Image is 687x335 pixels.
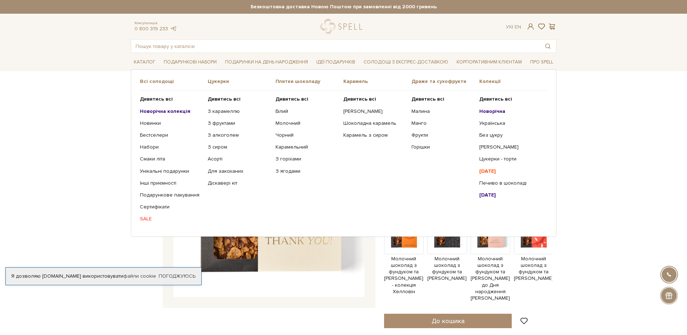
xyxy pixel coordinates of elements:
span: | [512,24,513,30]
a: Новорічна [479,108,542,115]
a: З фруктами [208,120,270,127]
a: Карамель з сиром [343,132,406,138]
button: Пошук товару у каталозі [540,40,556,53]
a: Малина [411,108,474,115]
span: Колекції [479,78,547,85]
b: [DATE] [479,168,496,174]
a: Молочний шоколад з фундуком та [PERSON_NAME] - колекція Хелловін [384,231,424,295]
a: Ідеї подарунків [313,57,358,68]
button: До кошика [384,314,512,328]
a: Погоджуюсь [159,273,195,279]
a: telegram [170,26,177,32]
a: Молочний шоколад з фундуком та [PERSON_NAME] до Дня народження [PERSON_NAME] [471,231,510,301]
span: Молочний шоколад з фундуком та [PERSON_NAME] [514,256,554,282]
a: Фрукти [411,132,474,138]
a: З сиром [208,144,270,150]
a: Молочний [276,120,338,127]
a: Шоколадна карамель [343,120,406,127]
span: Драже та сухофрукти [411,78,479,85]
span: Цукерки [208,78,276,85]
input: Пошук товару у каталозі [131,40,540,53]
span: Карамель [343,78,411,85]
span: Молочний шоколад з фундуком та [PERSON_NAME] [427,256,467,282]
a: Карамельний [276,144,338,150]
a: Молочний шоколад з фундуком та [PERSON_NAME] [427,231,467,282]
a: SALE [140,216,202,222]
div: Каталог [131,69,556,237]
a: Дивитись всі [343,96,406,102]
a: Подарункове пакування [140,192,202,198]
a: Дивитись всі [276,96,338,102]
a: Дивитись всі [411,96,474,102]
span: Молочний шоколад з фундуком та [PERSON_NAME] до Дня народження [PERSON_NAME] [471,256,510,301]
a: [PERSON_NAME] [479,144,542,150]
a: Дивитись всі [208,96,270,102]
a: Для закоханих [208,168,270,175]
b: [DATE] [479,192,496,198]
b: Дивитись всі [479,96,512,102]
a: 0 800 319 233 [135,26,168,32]
a: Білий [276,108,338,115]
a: Асорті [208,156,270,162]
b: Дивитись всі [343,96,376,102]
a: Українська [479,120,542,127]
b: Дивитись всі [276,96,308,102]
a: Сертифікати [140,204,202,210]
a: Діскавері кіт [208,180,270,186]
a: [DATE] [479,168,542,175]
a: Без цукру [479,132,542,138]
b: Дивитись всі [140,96,173,102]
a: Подарунки на День народження [222,57,311,68]
a: Дивитись всі [479,96,542,102]
a: Молочний шоколад з фундуком та [PERSON_NAME] [514,231,554,282]
a: З горіхами [276,156,338,162]
a: Горішки [411,144,474,150]
b: Новорічна [479,108,505,114]
div: Я дозволяю [DOMAIN_NAME] використовувати [6,273,201,279]
a: Печиво в шоколаді [479,180,542,186]
a: Новинки [140,120,202,127]
a: файли cookie [123,273,156,279]
a: Набори [140,144,202,150]
a: З ягодами [276,168,338,175]
span: До кошика [432,317,464,325]
a: З алкоголем [208,132,270,138]
a: Цукерки - торти [479,156,542,162]
span: Плитки шоколаду [276,78,343,85]
a: Про Spell [527,57,556,68]
span: Консультація: [135,21,177,26]
a: Бестселери [140,132,202,138]
span: Всі солодощі [140,78,208,85]
a: Корпоративним клієнтам [454,57,525,68]
a: logo [321,19,366,34]
a: З карамеллю [208,108,270,115]
a: [DATE] [479,192,542,198]
a: En [515,24,521,30]
a: Дивитись всі [140,96,202,102]
a: Смаки літа [140,156,202,162]
strong: Безкоштовна доставка Новою Поштою при замовленні від 2000 гривень [131,4,556,10]
a: Новорічна колекція [140,108,202,115]
a: Інші приємності [140,180,202,186]
b: Дивитись всі [208,96,241,102]
a: Чорний [276,132,338,138]
span: Молочний шоколад з фундуком та [PERSON_NAME] - колекція Хелловін [384,256,424,295]
a: [PERSON_NAME] [343,108,406,115]
a: Солодощі з експрес-доставкою [361,56,451,68]
div: Ук [506,24,521,30]
a: Манго [411,120,474,127]
b: Новорічна колекція [140,108,190,114]
a: Подарункові набори [161,57,220,68]
a: Унікальні подарунки [140,168,202,175]
a: Каталог [131,57,158,68]
b: Дивитись всі [411,96,444,102]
